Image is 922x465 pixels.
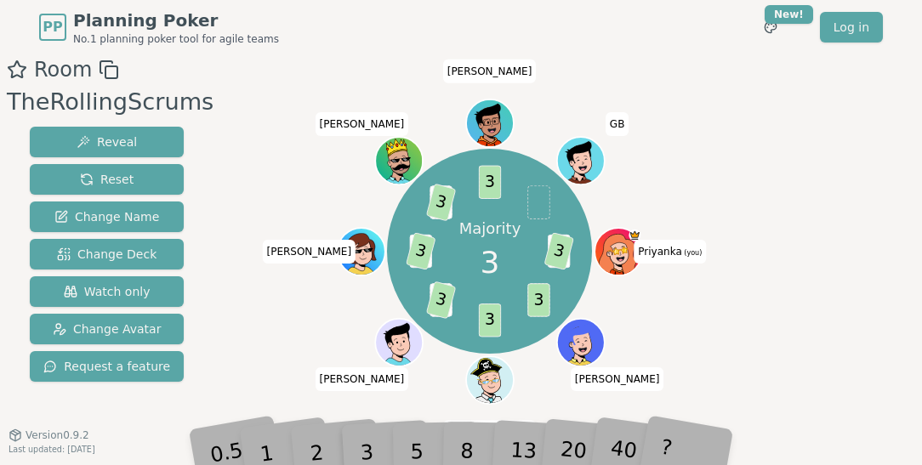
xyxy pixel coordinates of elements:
span: No.1 planning poker tool for agile teams [73,32,279,46]
span: Change Name [54,208,159,225]
span: Room [34,54,92,85]
span: Priyanka is the host [629,229,640,241]
button: Reset [30,164,184,195]
span: Reset [80,171,134,188]
span: PP [43,17,62,37]
span: Click to change your name [443,59,537,82]
span: Request a feature [43,358,170,375]
span: Click to change your name [316,111,409,135]
span: Last updated: [DATE] [9,445,95,454]
button: Version0.9.2 [9,428,89,442]
span: Click to change your name [634,240,706,264]
div: New! [765,5,813,24]
span: 3 [544,232,573,270]
span: Watch only [64,283,151,300]
button: Change Name [30,201,184,232]
span: (you) [682,249,703,257]
button: New! [755,12,786,43]
span: 3 [425,281,455,320]
p: Majority [458,218,521,239]
button: Reveal [30,127,184,157]
div: TheRollingScrums [7,85,213,120]
span: Click to change your name [606,111,629,135]
span: 3 [478,166,500,199]
button: Click to change your avatar [595,229,640,273]
span: 3 [425,184,455,222]
button: Watch only [30,276,184,307]
span: 3 [478,303,500,337]
a: Log in [820,12,883,43]
button: Request a feature [30,351,184,382]
span: 3 [527,283,549,316]
span: 3 [406,232,435,270]
button: Change Deck [30,239,184,269]
button: Change Avatar [30,314,184,344]
span: Click to change your name [571,367,664,391]
button: Add as favourite [7,54,27,85]
span: Change Avatar [53,320,162,337]
span: Reveal [77,133,137,150]
span: Version 0.9.2 [26,428,89,442]
span: Click to change your name [316,367,409,391]
span: Change Deck [57,246,157,263]
a: PPPlanning PokerNo.1 planning poker tool for agile teams [39,9,279,46]
span: Planning Poker [73,9,279,32]
span: 3 [480,239,499,285]
span: Click to change your name [262,240,356,264]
